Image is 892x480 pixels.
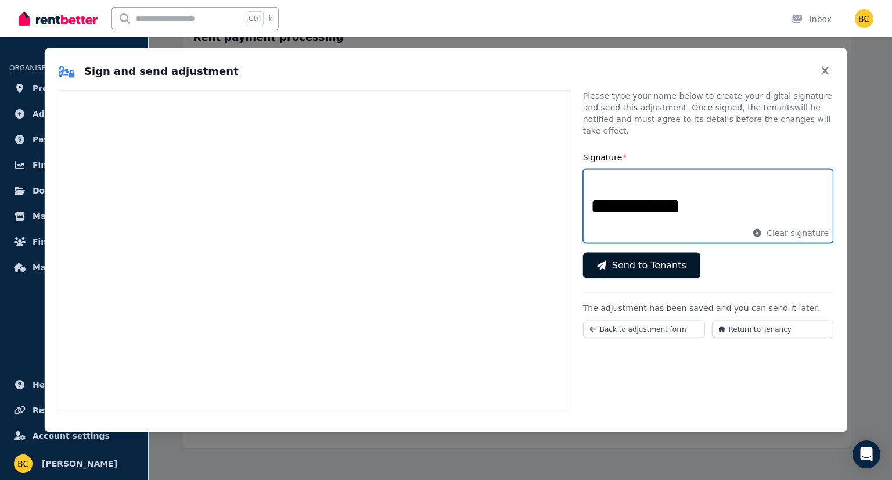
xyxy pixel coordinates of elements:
p: The adjustment has been saved and you can send it later. [583,302,833,314]
button: Back to adjustment form [583,321,705,338]
span: Back to adjustment form [600,325,686,334]
button: Clear signature [753,227,829,239]
span: Return to Tenancy [728,325,791,334]
span: Send to Tenants [612,259,686,273]
label: Signature [583,153,627,162]
h2: Sign and send adjustment [59,63,239,80]
p: Please type your name below to create your digital signature and send this adjustment. Once signe... [583,90,833,137]
button: Close [817,62,833,81]
button: Send to Tenants [583,253,700,278]
button: Return to Tenancy [711,321,833,338]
